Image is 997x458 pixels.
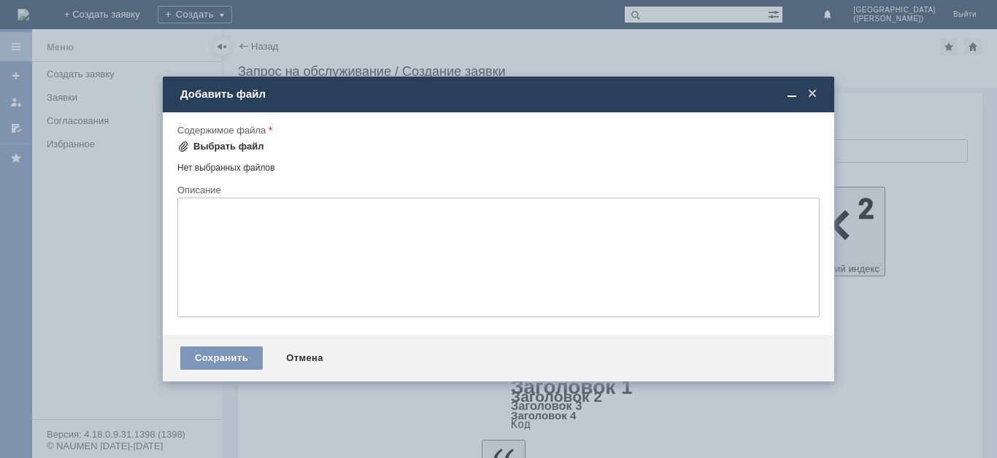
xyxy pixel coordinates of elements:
div: Содержимое файла [177,125,817,135]
span: Свернуть (Ctrl + M) [785,88,799,101]
div: Описание [177,185,817,195]
div: Выбрать файл [193,141,264,152]
div: Нет выбранных файлов [177,157,820,174]
div: просьба удалить отложенные чеки [6,6,213,18]
span: Закрыть [805,88,820,101]
div: Добавить файл [180,88,820,101]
